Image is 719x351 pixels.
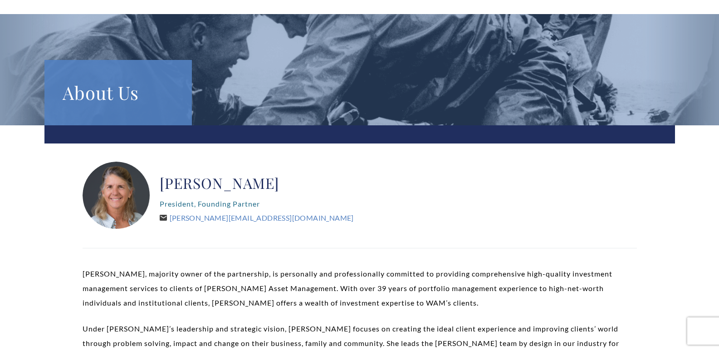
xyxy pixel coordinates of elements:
[160,213,354,222] a: [PERSON_NAME][EMAIL_ADDRESS][DOMAIN_NAME]
[160,174,354,192] h2: [PERSON_NAME]
[160,197,354,211] p: President, Founding Partner
[63,78,174,107] h1: About Us
[83,267,637,310] p: [PERSON_NAME], majority owner of the partnership, is personally and professionally committed to p...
